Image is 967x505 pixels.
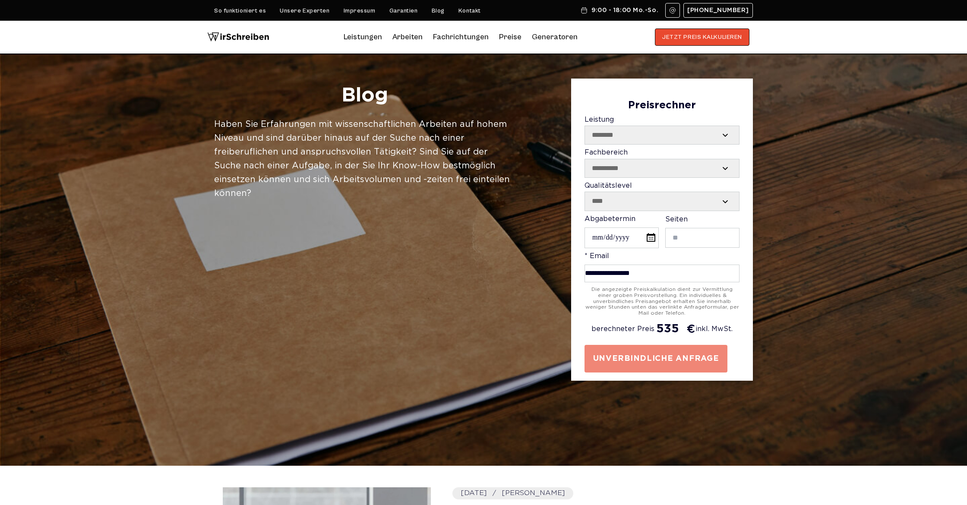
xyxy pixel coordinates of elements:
span: € [687,322,695,336]
a: Arbeiten [392,30,423,44]
label: Leistung [585,116,739,145]
label: Qualitätslevel [585,182,739,211]
input: Abgabetermin [585,227,659,248]
a: Garantien [389,7,418,14]
button: JETZT PREIS KALKULIEREN [655,28,749,46]
label: Abgabetermin [585,215,659,248]
a: So funktioniert es [214,7,266,14]
time: [DATE] [461,490,502,496]
select: Fachbereich [585,159,739,177]
span: 535 [656,322,679,336]
a: Leistungen [344,30,382,44]
span: berechneter Preis [591,325,654,333]
a: [PHONE_NUMBER] [683,3,753,18]
div: Die angezeigte Preiskalkulation dient zur Vermittlung einer groben Preisvorstellung. Ein individu... [585,287,739,316]
img: logo wirschreiben [207,28,269,46]
label: Fachbereich [585,149,739,178]
span: 9:00 - 18:00 Mo.-So. [591,7,658,14]
select: Leistung [585,126,739,144]
img: Schedule [580,7,588,14]
span: inkl. MwSt. [695,325,733,333]
a: Generatoren [532,30,578,44]
a: Impressum [344,7,376,14]
a: Fachrichtungen [433,30,489,44]
select: Qualitätslevel [585,192,739,210]
a: Blog [432,7,445,14]
span: UNVERBINDLICHE ANFRAGE [593,353,719,364]
input: * Email [585,265,739,282]
div: Preisrechner [585,100,739,112]
form: Contact form [585,100,739,372]
a: Unsere Experten [280,7,329,14]
a: Kontakt [458,7,481,14]
h1: Blog [214,83,515,109]
a: Preise [499,32,521,41]
label: * Email [585,252,739,282]
span: Seiten [665,216,688,223]
span: [PHONE_NUMBER] [687,7,749,14]
img: Email [669,7,676,14]
div: Haben Sie Erfahrungen mit wissenschaftlichen Arbeiten auf hohem Niveau und sind darüber hinaus au... [214,117,515,200]
address: [PERSON_NAME] [452,487,573,499]
button: UNVERBINDLICHE ANFRAGE [585,345,727,372]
